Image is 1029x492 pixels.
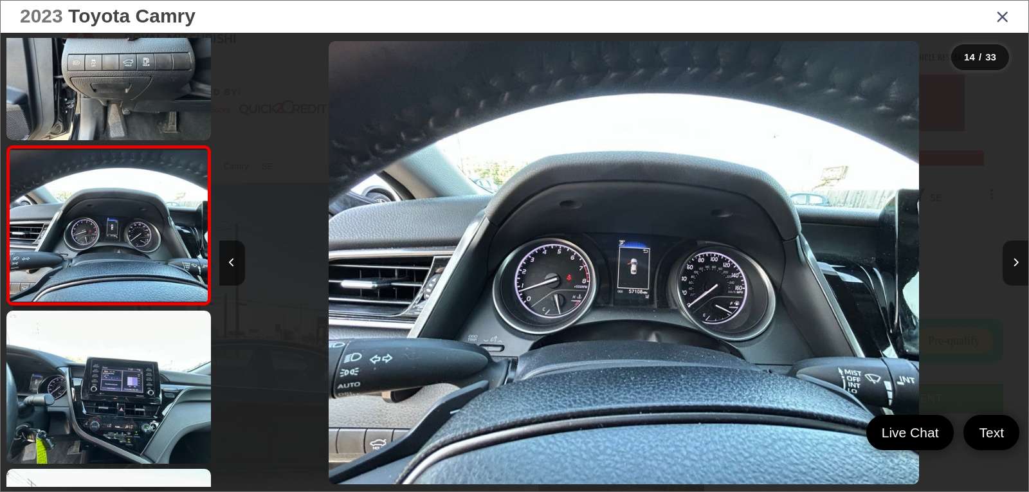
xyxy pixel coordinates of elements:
span: 14 [964,51,975,62]
a: Text [963,415,1019,450]
span: 33 [985,51,996,62]
img: 2023 Toyota Camry SE [8,150,210,301]
i: Close gallery [996,8,1009,24]
span: / [978,53,983,62]
span: Toyota Camry [68,5,196,26]
button: Next image [1003,241,1028,286]
a: Live Chat [866,415,954,450]
span: 2023 [20,5,63,26]
img: 2023 Toyota Camry SE [329,41,919,484]
span: Text [972,424,1010,441]
div: 2023 Toyota Camry SE 13 [219,41,1028,484]
img: 2023 Toyota Camry SE [5,309,213,465]
button: Previous image [219,241,245,286]
span: Live Chat [875,424,945,441]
